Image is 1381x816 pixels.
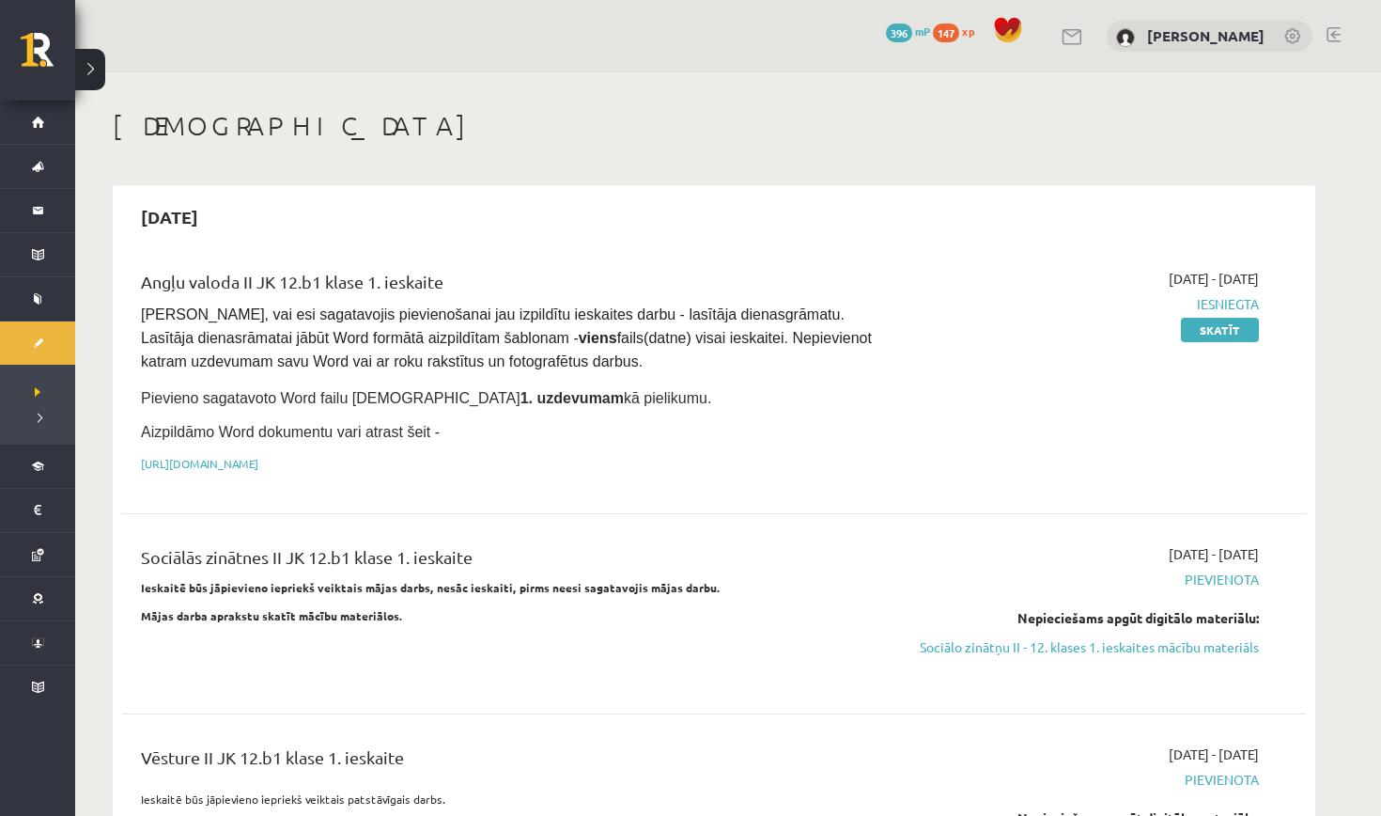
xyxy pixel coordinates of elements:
span: [PERSON_NAME], vai esi sagatavojis pievienošanai jau izpildītu ieskaites darbu - lasītāja dienasg... [141,306,876,369]
span: [DATE] - [DATE] [1169,269,1259,289]
span: xp [962,24,974,39]
span: Pievienota [905,770,1259,790]
strong: Mājas darba aprakstu skatīt mācību materiālos. [141,608,403,623]
span: 396 [886,24,912,42]
img: Justīne Everte [1116,28,1135,47]
a: [PERSON_NAME] [1147,26,1265,45]
span: Pievienota [905,570,1259,589]
div: Vēsture II JK 12.b1 klase 1. ieskaite [141,745,877,779]
div: Nepieciešams apgūt digitālo materiālu: [905,608,1259,628]
p: Ieskaitē būs jāpievieno iepriekš veiktais patstāvīgais darbs. [141,791,877,808]
a: 396 mP [886,24,930,39]
div: Sociālās zinātnes II JK 12.b1 klase 1. ieskaite [141,544,877,579]
span: 147 [933,24,959,42]
span: Pievieno sagatavoto Word failu [DEMOGRAPHIC_DATA] kā pielikumu. [141,390,711,406]
div: Angļu valoda II JK 12.b1 klase 1. ieskaite [141,269,877,304]
a: Skatīt [1181,318,1259,342]
strong: Ieskaitē būs jāpievieno iepriekš veiktais mājas darbs, nesāc ieskaiti, pirms neesi sagatavojis mā... [141,580,721,595]
span: [DATE] - [DATE] [1169,544,1259,564]
span: Iesniegta [905,294,1259,314]
h1: [DEMOGRAPHIC_DATA] [113,110,1315,142]
a: Rīgas 1. Tālmācības vidusskola [21,33,75,80]
span: mP [915,24,930,39]
strong: viens [579,330,617,346]
a: Sociālo zinātņu II - 12. klases 1. ieskaites mācību materiāls [905,637,1259,657]
h2: [DATE] [122,195,217,239]
span: Aizpildāmo Word dokumentu vari atrast šeit - [141,424,440,440]
span: [DATE] - [DATE] [1169,745,1259,764]
a: 147 xp [933,24,984,39]
a: [URL][DOMAIN_NAME] [141,456,258,471]
strong: 1. uzdevumam [520,390,624,406]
